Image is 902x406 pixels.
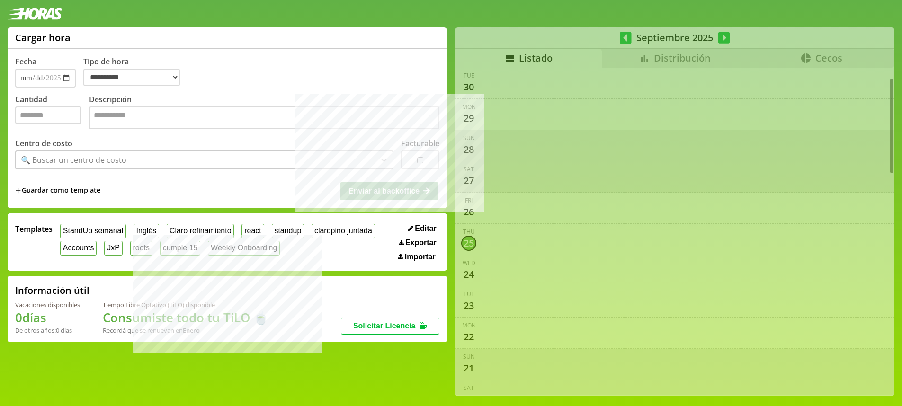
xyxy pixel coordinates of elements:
[103,326,268,335] div: Recordá que se renuevan en
[15,224,53,234] span: Templates
[405,238,437,247] span: Exportar
[401,138,439,149] label: Facturable
[103,300,268,309] div: Tiempo Libre Optativo (TiLO) disponible
[83,56,188,88] label: Tipo de hora
[272,224,304,238] button: standup
[15,300,80,309] div: Vacaciones disponibles
[353,322,416,330] span: Solicitar Licencia
[405,224,439,233] button: Editar
[15,94,89,132] label: Cantidad
[208,241,280,256] button: Weekly Onboarding
[134,224,159,238] button: Inglés
[15,56,36,67] label: Fecha
[83,69,180,86] select: Tipo de hora
[415,224,436,233] span: Editar
[89,94,439,132] label: Descripción
[341,318,439,335] button: Solicitar Licencia
[241,224,264,238] button: react
[89,106,439,129] textarea: Descripción
[15,138,72,149] label: Centro de costo
[396,238,439,247] button: Exportar
[160,241,200,256] button: cumple 15
[15,185,21,196] span: +
[15,106,81,124] input: Cantidad
[103,309,268,326] h1: Consumiste todo tu TiLO 🍵
[8,8,63,20] img: logotipo
[104,241,122,256] button: JxP
[15,309,80,326] h1: 0 días
[405,253,436,261] span: Importar
[21,155,126,165] div: 🔍 Buscar un centro de costo
[183,326,200,335] b: Enero
[312,224,375,238] button: claropino juntada
[15,284,89,297] h2: Información útil
[15,326,80,335] div: De otros años: 0 días
[60,224,126,238] button: StandUp semanal
[15,31,71,44] h1: Cargar hora
[15,185,100,196] span: +Guardar como template
[130,241,152,256] button: roots
[60,241,97,256] button: Accounts
[167,224,234,238] button: Claro refinamiento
